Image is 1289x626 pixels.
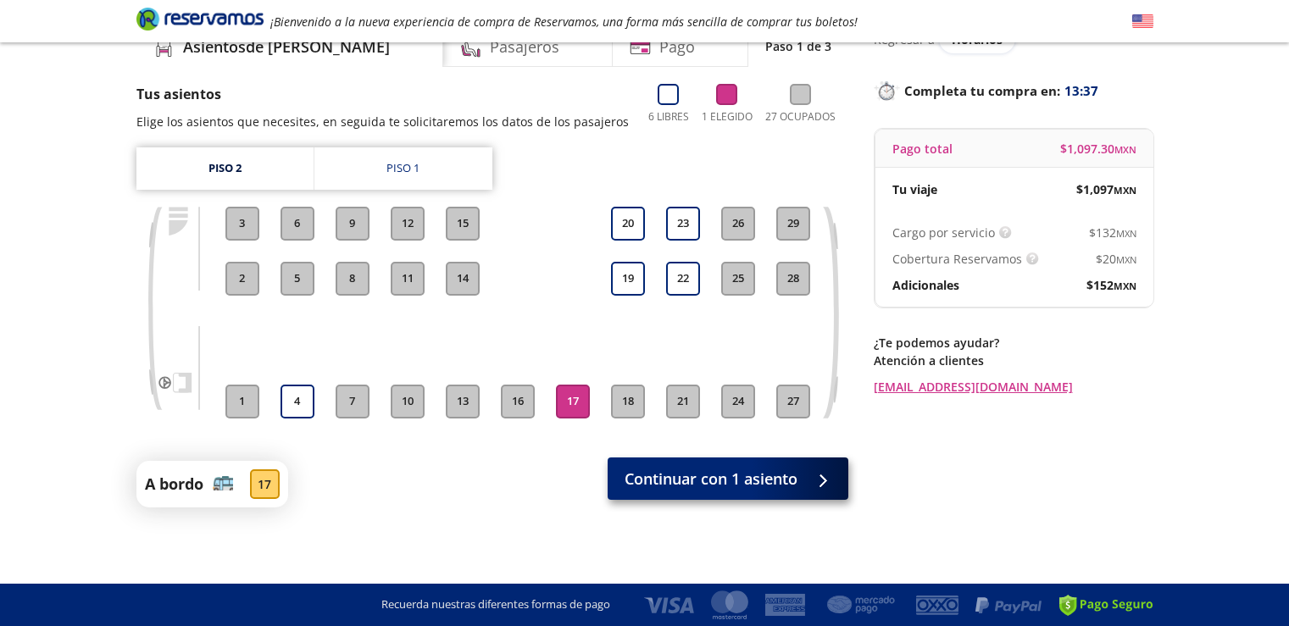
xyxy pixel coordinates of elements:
[874,352,1153,369] p: Atención a clientes
[1086,276,1136,294] span: $ 152
[721,385,755,418] button: 24
[892,140,953,158] p: Pago total
[611,385,645,418] button: 18
[136,147,314,190] a: Piso 2
[1089,224,1136,241] span: $ 132
[136,6,264,31] i: Brand Logo
[625,468,797,490] span: Continuar con 1 asiento
[1114,280,1136,292] small: MXN
[892,250,1022,268] p: Cobertura Reservamos
[776,207,810,241] button: 29
[659,36,695,58] h4: Pago
[391,207,425,241] button: 12
[721,207,755,241] button: 26
[391,262,425,296] button: 11
[874,334,1153,352] p: ¿Te podemos ayudar?
[336,262,369,296] button: 8
[446,262,480,296] button: 14
[446,385,480,418] button: 13
[892,224,995,241] p: Cargo por servicio
[776,262,810,296] button: 28
[648,109,689,125] p: 6 Libres
[336,385,369,418] button: 7
[391,385,425,418] button: 10
[250,469,280,499] div: 17
[314,147,492,190] a: Piso 1
[281,262,314,296] button: 5
[1114,143,1136,156] small: MXN
[1116,227,1136,240] small: MXN
[381,596,610,613] p: Recuerda nuestras diferentes formas de pago
[225,262,259,296] button: 2
[892,180,937,198] p: Tu viaje
[270,14,858,30] em: ¡Bienvenido a la nueva experiencia de compra de Reservamos, una forma más sencilla de comprar tus...
[281,207,314,241] button: 6
[136,113,629,130] p: Elige los asientos que necesites, en seguida te solicitaremos los datos de los pasajeros
[225,385,259,418] button: 1
[721,262,755,296] button: 25
[666,207,700,241] button: 23
[136,84,629,104] p: Tus asientos
[1132,11,1153,32] button: English
[611,262,645,296] button: 19
[1114,184,1136,197] small: MXN
[765,109,836,125] p: 27 Ocupados
[1116,253,1136,266] small: MXN
[666,262,700,296] button: 22
[556,385,590,418] button: 17
[1076,180,1136,198] span: $ 1,097
[702,109,753,125] p: 1 Elegido
[611,207,645,241] button: 20
[765,37,831,55] p: Paso 1 de 3
[1060,140,1136,158] span: $ 1,097.30
[281,385,314,418] button: 4
[874,378,1153,396] a: [EMAIL_ADDRESS][DOMAIN_NAME]
[874,79,1153,102] p: Completa tu compra en :
[666,385,700,418] button: 21
[145,473,203,496] p: A bordo
[386,160,419,177] div: Piso 1
[776,385,810,418] button: 27
[183,36,390,58] h4: Asientos de [PERSON_NAME]
[892,276,959,294] p: Adicionales
[336,207,369,241] button: 9
[490,36,559,58] h4: Pasajeros
[1064,81,1098,101] span: 13:37
[225,207,259,241] button: 3
[501,385,535,418] button: 16
[608,457,848,500] button: Continuar con 1 asiento
[136,6,264,36] a: Brand Logo
[1096,250,1136,268] span: $ 20
[446,207,480,241] button: 15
